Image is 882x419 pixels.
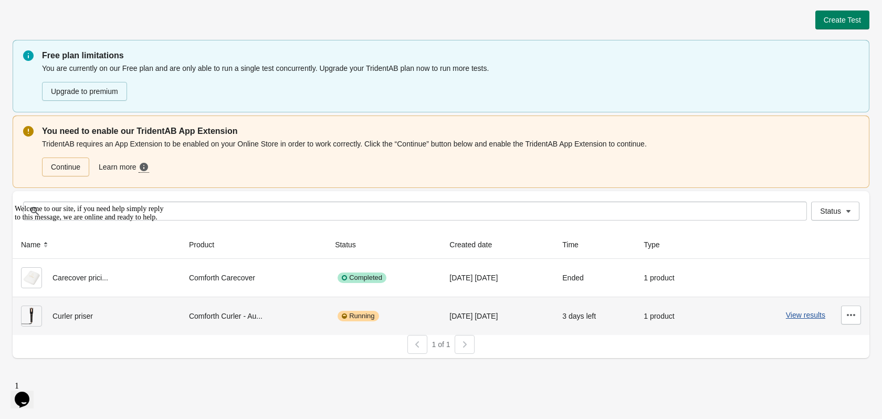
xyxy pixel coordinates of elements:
div: Ended [562,267,627,288]
button: Type [639,235,674,254]
a: Learn more [94,158,155,177]
iframe: chat widget [10,377,44,408]
button: Upgrade to premium [42,82,127,101]
div: Comforth Carecover [189,267,318,288]
div: [DATE] [DATE] [449,306,545,327]
button: Time [558,235,593,254]
div: 3 days left [562,306,627,327]
button: Product [185,235,229,254]
button: View results [786,311,825,319]
div: 1 product [644,267,703,288]
div: [DATE] [DATE] [449,267,545,288]
button: Status [811,202,859,221]
button: Created date [445,235,507,254]
span: Learn more [99,162,139,173]
iframe: chat widget [10,201,168,372]
button: Status [331,235,371,254]
p: You need to enable our TridentAB App Extension [42,125,859,138]
div: You are currently on our Free plan and are only able to run a single test concurrently. Upgrade y... [42,62,859,102]
span: 1 of 1 [432,340,450,349]
button: Create Test [815,11,869,29]
div: 1 product [644,306,703,327]
p: Free plan limitations [42,49,859,62]
span: Create Test [824,16,861,24]
a: Continue [42,158,89,176]
div: TridentAB requires an App Extension to be enabled on your Online Store in order to work correctly... [42,138,859,177]
div: Comforth Curler - Au... [189,306,318,327]
div: Completed [338,273,386,283]
div: Running [338,311,379,321]
span: Status [820,207,841,215]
